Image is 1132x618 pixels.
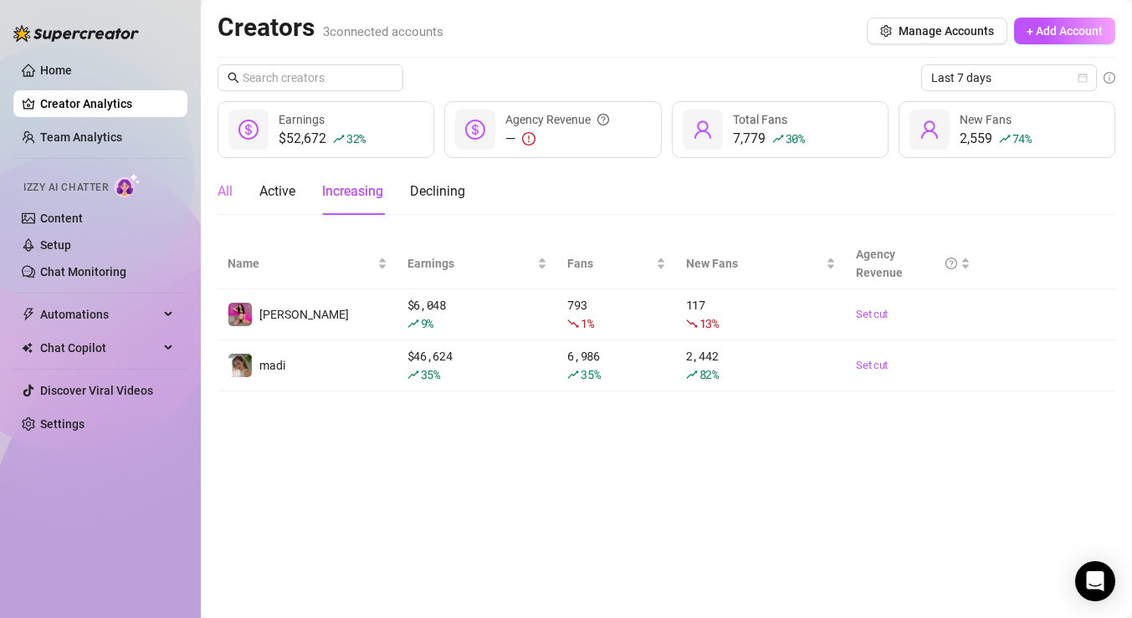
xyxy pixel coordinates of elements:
a: Home [40,64,72,77]
span: fall [567,318,579,329]
span: New Fans [686,254,822,273]
a: Settings [40,417,85,431]
span: Fans [567,254,653,273]
div: Agency Revenue [505,110,609,129]
span: 35 % [581,366,600,382]
span: Earnings [407,254,534,273]
span: rise [407,369,419,381]
div: $52,672 [279,129,366,149]
div: 117 [686,296,836,333]
div: 7,779 [733,129,805,149]
span: rise [407,318,419,329]
th: Earnings [397,238,557,289]
span: fall [686,318,698,329]
div: 793 [567,296,666,333]
div: 6,986 [567,347,666,384]
div: Increasing [322,181,383,202]
a: Set cut [856,357,971,374]
span: Manage Accounts [899,24,994,38]
a: Setup [40,238,71,252]
a: Discover Viral Videos [40,384,153,397]
div: Active [259,181,295,202]
span: Izzy AI Chatter [23,180,108,196]
span: [PERSON_NAME] [259,308,349,321]
span: 74 % [1012,130,1032,146]
button: + Add Account [1014,18,1115,44]
th: New Fans [676,238,846,289]
span: 82 % [699,366,719,382]
span: 1 % [581,315,593,331]
div: $ 6,048 [407,296,547,333]
h2: Creators [218,12,443,43]
th: Fans [557,238,676,289]
img: logo-BBDzfeDw.svg [13,25,139,42]
a: Team Analytics [40,130,122,144]
span: Last 7 days [931,65,1087,90]
div: All [218,181,233,202]
span: New Fans [960,113,1012,126]
span: 35 % [421,366,440,382]
span: 30 % [786,130,805,146]
span: question-circle [597,110,609,129]
a: Content [40,212,83,225]
span: Chat Copilot [40,335,159,361]
span: rise [333,133,345,145]
div: Agency Revenue [856,245,957,282]
span: Name [228,254,374,273]
img: madi [228,354,252,377]
img: Chat Copilot [22,342,33,354]
img: AI Chatter [115,173,141,197]
th: Name [218,238,397,289]
span: user [919,120,940,140]
button: Manage Accounts [867,18,1007,44]
input: Search creators [243,69,380,87]
span: Earnings [279,113,325,126]
div: 2,559 [960,129,1032,149]
div: — [505,129,609,149]
span: Total Fans [733,113,787,126]
span: dollar-circle [238,120,259,140]
span: question-circle [945,245,957,282]
span: 13 % [699,315,719,331]
span: rise [999,133,1011,145]
span: calendar [1078,73,1088,83]
span: rise [567,369,579,381]
span: user [693,120,713,140]
div: 2,442 [686,347,836,384]
div: Declining [410,181,465,202]
span: dollar-circle [465,120,485,140]
span: exclamation-circle [522,132,535,146]
img: liz [228,303,252,326]
span: 32 % [346,130,366,146]
span: rise [686,369,698,381]
a: Set cut [856,306,971,323]
div: Open Intercom Messenger [1075,561,1115,601]
a: Chat Monitoring [40,265,126,278]
span: thunderbolt [22,308,35,321]
span: madi [259,359,285,372]
span: 3 connected accounts [323,24,443,39]
span: 9 % [421,315,433,331]
span: search [228,72,239,84]
span: info-circle [1104,72,1115,84]
span: + Add Account [1027,24,1103,38]
a: Creator Analytics [40,90,174,117]
span: setting [880,25,892,37]
div: $ 46,624 [407,347,547,384]
span: Automations [40,301,159,328]
span: rise [772,133,784,145]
